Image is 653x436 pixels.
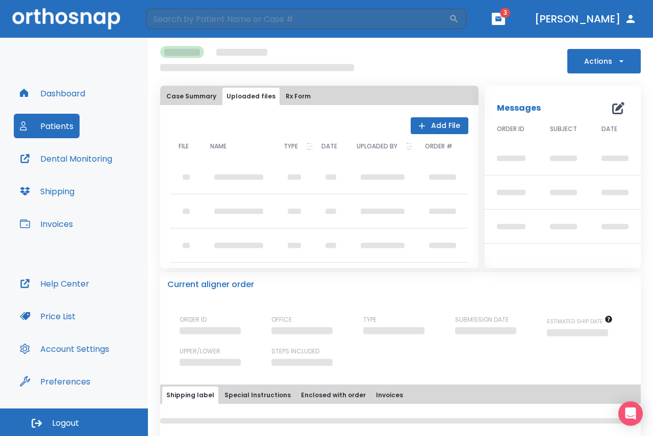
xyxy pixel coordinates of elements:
[162,387,218,404] button: Shipping label
[500,8,510,18] span: 3
[550,124,577,134] span: SUBJECT
[14,304,82,328] button: Price List
[357,140,397,152] p: UPLOADED BY
[547,318,613,325] span: The date will be available after approving treatment plan
[210,143,227,149] span: NAME
[12,8,120,29] img: Orthosnap
[162,88,220,105] button: Case Summary
[179,143,189,149] span: FILE
[284,140,298,152] p: TYPE
[601,124,617,134] span: DATE
[14,212,79,236] button: Invoices
[14,271,95,296] button: Help Center
[220,387,295,404] button: Special Instructions
[180,315,207,324] p: ORDER ID
[271,347,319,356] p: STEPS INCLUDED
[411,117,468,134] button: Add File
[52,418,79,429] span: Logout
[282,88,315,105] button: Rx Form
[162,88,476,105] div: tabs
[14,369,96,394] button: Preferences
[162,387,639,404] div: tabs
[618,401,643,426] div: Open Intercom Messenger
[455,315,509,324] p: SUBMISSION DATE
[14,337,115,361] button: Account Settings
[146,9,449,29] input: Search by Patient Name or Case #
[372,387,407,404] button: Invoices
[14,179,81,203] button: Shipping
[531,10,641,28] button: [PERSON_NAME]
[297,387,370,404] button: Enclosed with order
[271,315,292,324] p: OFFICE
[14,81,91,106] button: Dashboard
[321,140,337,152] p: DATE
[180,347,220,356] p: UPPER/LOWER
[14,114,80,138] button: Patients
[425,140,453,152] p: ORDER #
[222,88,280,105] button: Uploaded files
[14,146,118,171] button: Dental Monitoring
[363,315,376,324] p: TYPE
[497,102,541,114] p: Messages
[567,49,641,73] button: Actions
[167,278,254,291] p: Current aligner order
[497,124,524,134] span: ORDER ID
